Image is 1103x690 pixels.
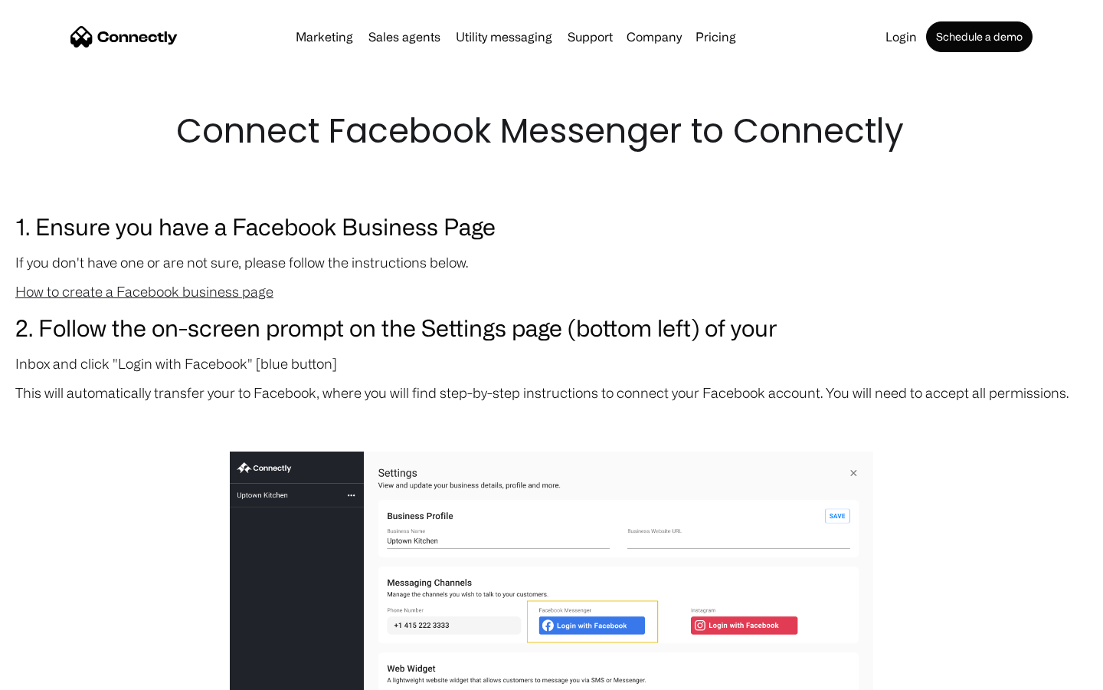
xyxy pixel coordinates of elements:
a: Sales agents [362,31,447,43]
a: Schedule a demo [926,21,1033,52]
p: ‍ [15,411,1088,432]
a: How to create a Facebook business page [15,284,273,299]
a: Marketing [290,31,359,43]
p: This will automatically transfer your to Facebook, where you will find step-by-step instructions ... [15,382,1088,403]
a: Utility messaging [450,31,558,43]
h3: 2. Follow the on-screen prompt on the Settings page (bottom left) of your [15,310,1088,345]
p: Inbox and click "Login with Facebook" [blue button] [15,353,1088,374]
a: Support [561,31,619,43]
h1: Connect Facebook Messenger to Connectly [176,107,927,155]
p: If you don't have one or are not sure, please follow the instructions below. [15,251,1088,273]
h3: 1. Ensure you have a Facebook Business Page [15,209,1088,244]
a: Login [879,31,923,43]
a: Pricing [689,31,742,43]
aside: Language selected: English [15,663,92,685]
div: Company [627,26,682,48]
ul: Language list [31,663,92,685]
